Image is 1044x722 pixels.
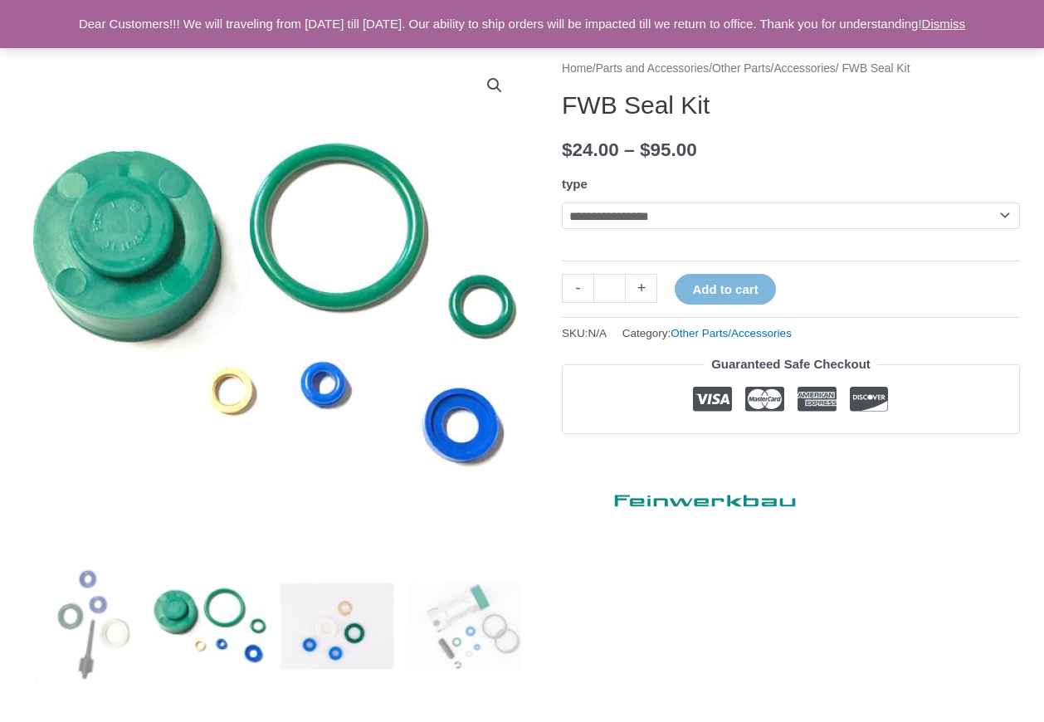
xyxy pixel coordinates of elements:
[562,274,593,303] a: -
[596,62,710,75] a: Parts and Accessories
[626,274,657,303] a: +
[588,327,607,339] span: N/A
[562,90,1020,120] h1: FWB Seal Kit
[407,568,522,684] img: FWB Seal Kit - Image 4
[671,327,792,339] a: Other Parts/Accessories
[922,17,966,31] a: Dismiss
[712,62,836,75] a: Other Parts/Accessories
[640,139,697,160] bdi: 95.00
[562,139,619,160] bdi: 24.00
[562,58,1020,80] nav: Breadcrumb
[622,323,792,344] span: Category:
[562,139,573,160] span: $
[152,568,267,684] img: FWB Seal Kit - Image 2
[280,568,395,684] img: FWB Seal Kit - Image 3
[562,177,588,191] label: type
[24,568,139,684] img: FWB Seal Kit
[675,274,775,305] button: Add to cart
[480,71,510,100] a: View full-screen image gallery
[624,139,635,160] span: –
[562,62,593,75] a: Home
[640,139,651,160] span: $
[562,446,1020,466] iframe: Customer reviews powered by Trustpilot
[562,323,607,344] span: SKU:
[562,479,811,515] a: Feinwerkbau
[705,353,877,376] legend: Guaranteed Safe Checkout
[593,274,626,303] input: Product quantity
